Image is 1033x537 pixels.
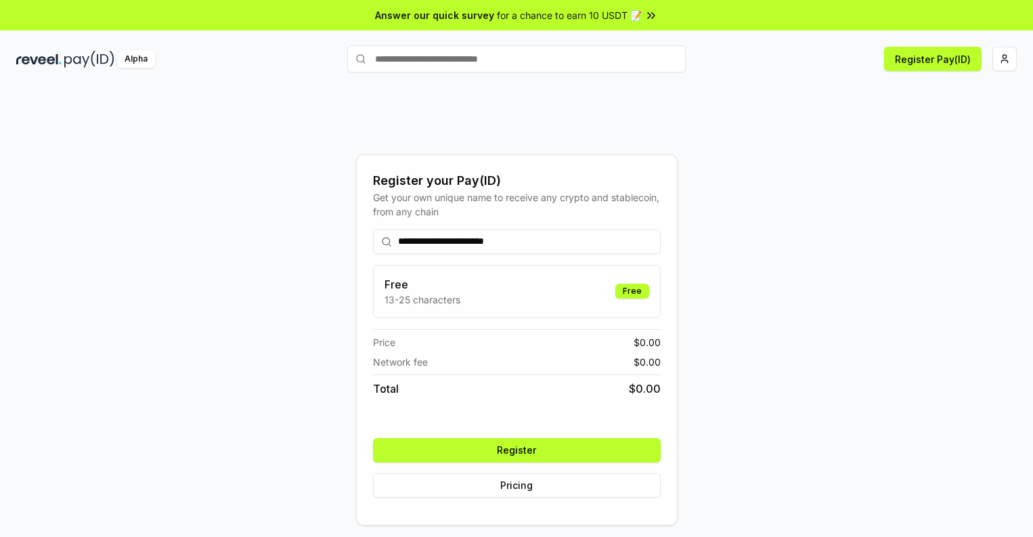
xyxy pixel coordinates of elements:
[16,51,62,68] img: reveel_dark
[634,335,661,349] span: $ 0.00
[373,381,399,397] span: Total
[373,171,661,190] div: Register your Pay(ID)
[615,284,649,299] div: Free
[884,47,982,71] button: Register Pay(ID)
[117,51,155,68] div: Alpha
[373,190,661,219] div: Get your own unique name to receive any crypto and stablecoin, from any chain
[497,8,642,22] span: for a chance to earn 10 USDT 📝
[64,51,114,68] img: pay_id
[373,355,428,369] span: Network fee
[373,438,661,463] button: Register
[384,293,460,307] p: 13-25 characters
[629,381,661,397] span: $ 0.00
[375,8,494,22] span: Answer our quick survey
[373,473,661,498] button: Pricing
[373,335,395,349] span: Price
[634,355,661,369] span: $ 0.00
[384,276,460,293] h3: Free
